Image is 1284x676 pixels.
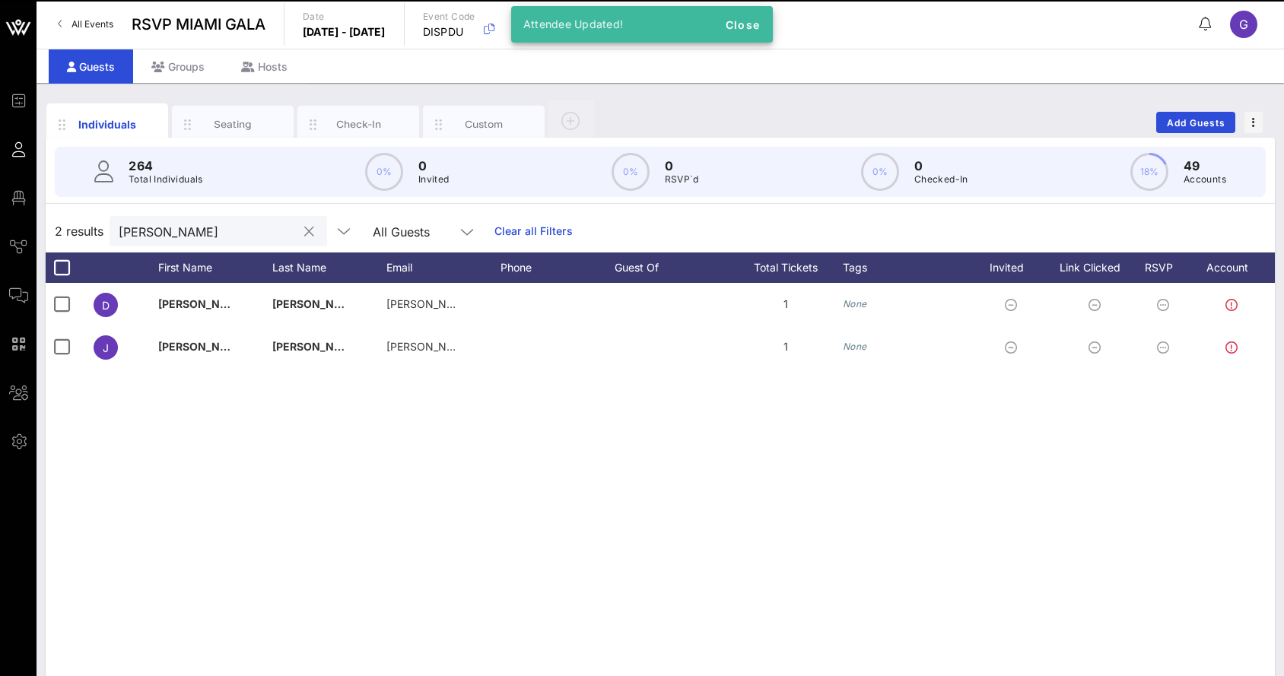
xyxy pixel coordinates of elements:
a: All Events [49,12,122,36]
span: [PERSON_NAME][EMAIL_ADDRESS][DOMAIN_NAME] [386,297,657,310]
div: RSVP [1139,252,1193,283]
span: 2 results [55,222,103,240]
div: 1 [729,283,843,325]
div: Guest Of [615,252,729,283]
span: G [1239,17,1248,32]
div: Link Clicked [1056,252,1139,283]
button: clear icon [304,224,314,240]
i: None [843,298,867,309]
i: None [843,341,867,352]
p: 0 [665,157,699,175]
span: Close [724,18,761,31]
p: Invited [418,172,450,187]
span: All Events [72,18,113,30]
div: First Name [158,252,272,283]
span: [PERSON_NAME][EMAIL_ADDRESS][DOMAIN_NAME] [386,340,657,353]
div: All Guests [364,216,485,246]
span: [PERSON_NAME] [272,297,362,310]
div: Last Name [272,252,386,283]
p: Accounts [1184,172,1226,187]
span: Add Guests [1166,117,1226,129]
div: Tags [843,252,972,283]
div: Check-In [325,117,393,132]
p: RSVP`d [665,172,699,187]
div: Seating [199,117,267,132]
div: Individuals [74,116,141,132]
div: Guests [49,49,133,84]
span: J [103,341,109,354]
span: [PERSON_NAME] [158,297,248,310]
span: RSVP MIAMI GALA [132,13,265,36]
p: Event Code [423,9,475,24]
p: 264 [129,157,203,175]
div: Invited [972,252,1056,283]
button: Close [718,11,767,38]
p: [DATE] - [DATE] [303,24,386,40]
div: Groups [133,49,223,84]
div: Hosts [223,49,306,84]
span: D [102,299,110,312]
div: Custom [450,117,518,132]
div: Total Tickets [729,252,843,283]
div: Phone [501,252,615,283]
span: Attendee Updated! [523,17,623,30]
div: G [1230,11,1257,38]
p: 49 [1184,157,1226,175]
p: Total Individuals [129,172,203,187]
button: Add Guests [1156,112,1235,133]
span: [PERSON_NAME] [272,340,362,353]
div: 1 [729,325,843,368]
span: [PERSON_NAME] [158,340,248,353]
p: Checked-In [914,172,968,187]
p: 0 [418,157,450,175]
p: 0 [914,157,968,175]
p: Date [303,9,386,24]
a: Clear all Filters [494,223,573,240]
div: Account [1193,252,1276,283]
p: DISPDU [423,24,475,40]
div: All Guests [373,225,430,239]
div: Email [386,252,501,283]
